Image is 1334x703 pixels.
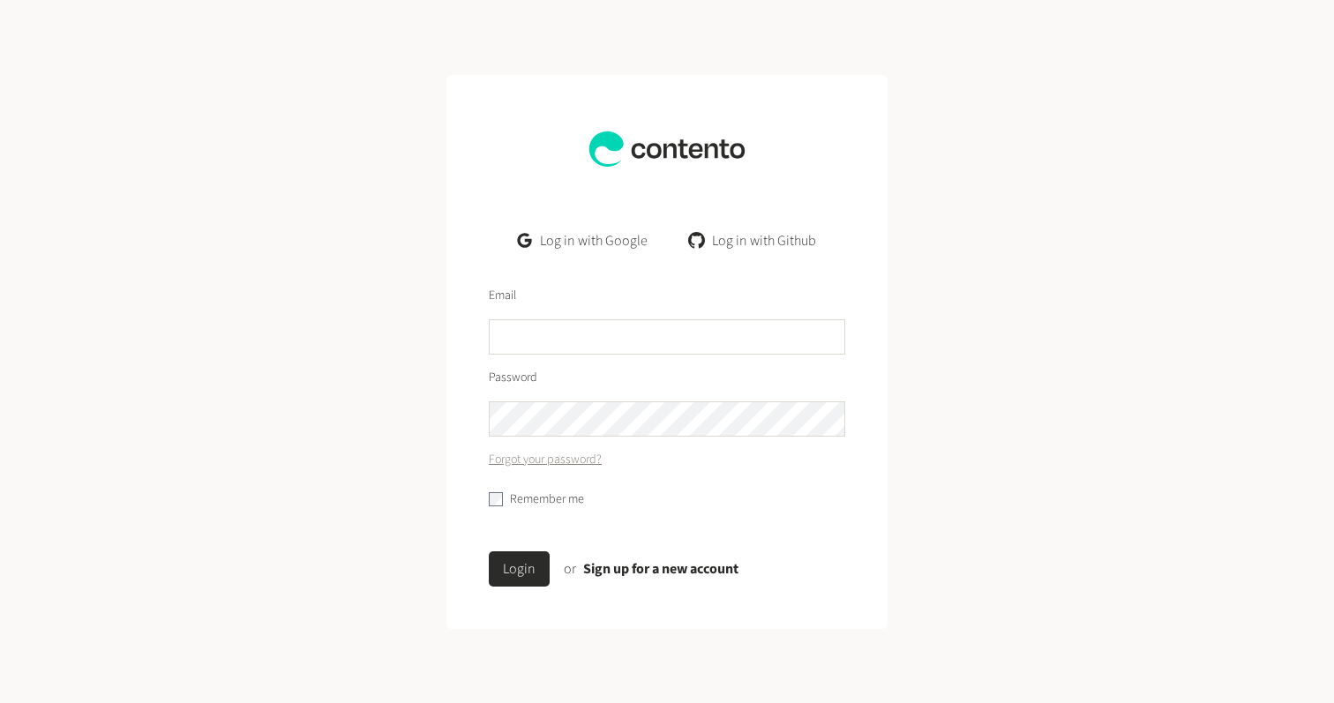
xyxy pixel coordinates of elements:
[510,490,584,509] label: Remember me
[504,223,662,258] a: Log in with Google
[489,369,537,387] label: Password
[489,551,550,587] button: Login
[583,559,738,579] a: Sign up for a new account
[489,287,516,305] label: Email
[564,559,576,579] span: or
[489,451,602,469] a: Forgot your password?
[676,223,830,258] a: Log in with Github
